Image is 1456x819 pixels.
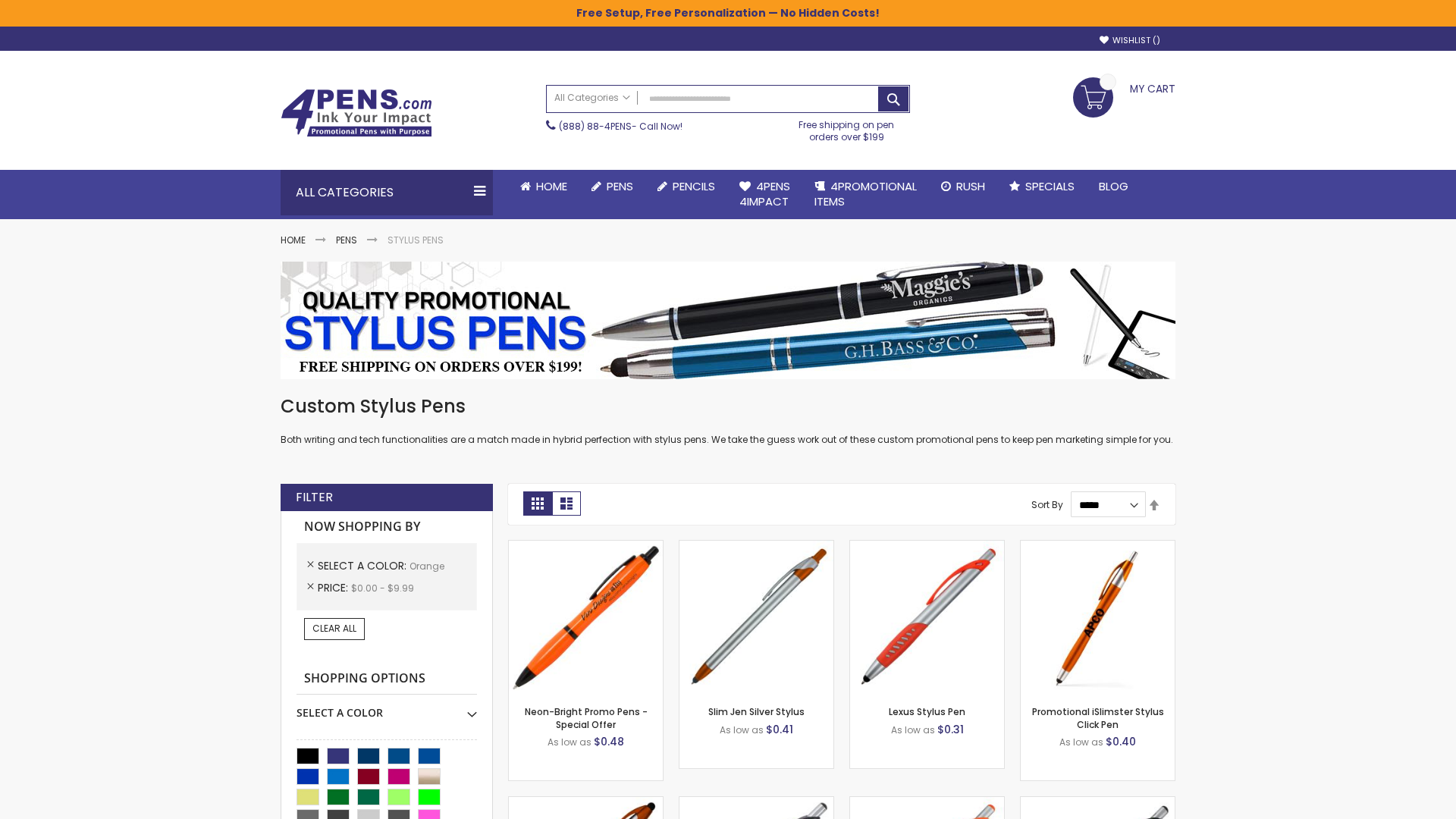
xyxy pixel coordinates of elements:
[525,705,648,730] a: Neon-Bright Promo Pens - Special Offer
[937,722,964,737] span: $0.31
[297,695,477,720] div: Select A Color
[739,178,790,209] span: 4Pens 4impact
[645,170,727,203] a: Pencils
[547,86,638,111] a: All Categories
[679,540,833,553] a: Slim Jen Silver Stylus-Orange
[281,394,1175,447] div: Both writing and tech functionalities are a match made in hybrid perfection with stylus pens. We ...
[1100,35,1160,46] a: Wishlist
[679,541,833,695] img: Slim Jen Silver Stylus-Orange
[1021,796,1175,809] a: Lexus Metallic Stylus Pen-Orange
[766,722,793,737] span: $0.41
[802,170,929,219] a: 4PROMOTIONALITEMS
[296,489,333,506] strong: Filter
[607,178,633,194] span: Pens
[281,234,306,246] a: Home
[997,170,1087,203] a: Specials
[554,92,630,104] span: All Categories
[509,541,663,695] img: Neon-Bright Promo Pens-Orange
[814,178,917,209] span: 4PROMOTIONAL ITEMS
[281,262,1175,379] img: Stylus Pens
[673,178,715,194] span: Pencils
[1099,178,1128,194] span: Blog
[304,618,365,639] a: Clear All
[850,540,1004,553] a: Lexus Stylus Pen-Orange
[536,178,567,194] span: Home
[559,120,632,133] a: (888) 88-4PENS
[1031,498,1063,511] label: Sort By
[509,796,663,809] a: TouchWrite Query Stylus Pen-Orange
[720,723,764,736] span: As low as
[297,511,477,543] strong: Now Shopping by
[850,796,1004,809] a: Boston Silver Stylus Pen-Orange
[579,170,645,203] a: Pens
[336,234,357,246] a: Pens
[1021,541,1175,695] img: Promotional iSlimster Stylus Click Pen-Orange
[850,541,1004,695] img: Lexus Stylus Pen-Orange
[1106,734,1136,749] span: $0.40
[1032,705,1164,730] a: Promotional iSlimster Stylus Click Pen
[351,582,414,595] span: $0.00 - $9.99
[318,580,351,595] span: Price
[956,178,985,194] span: Rush
[523,491,552,516] strong: Grid
[708,705,805,718] a: Slim Jen Silver Stylus
[548,736,591,748] span: As low as
[281,394,1175,419] h1: Custom Stylus Pens
[783,113,911,143] div: Free shipping on pen orders over $199
[889,705,965,718] a: Lexus Stylus Pen
[1025,178,1075,194] span: Specials
[1021,540,1175,553] a: Promotional iSlimster Stylus Click Pen-Orange
[1087,170,1141,203] a: Blog
[594,734,624,749] span: $0.48
[508,170,579,203] a: Home
[409,560,444,573] span: Orange
[559,120,682,133] span: - Call Now!
[1059,736,1103,748] span: As low as
[891,723,935,736] span: As low as
[679,796,833,809] a: Boston Stylus Pen-Orange
[281,89,432,137] img: 4Pens Custom Pens and Promotional Products
[509,540,663,553] a: Neon-Bright Promo Pens-Orange
[297,663,477,695] strong: Shopping Options
[929,170,997,203] a: Rush
[312,622,356,635] span: Clear All
[727,170,802,219] a: 4Pens4impact
[318,558,409,573] span: Select A Color
[281,170,493,215] div: All Categories
[388,234,444,246] strong: Stylus Pens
